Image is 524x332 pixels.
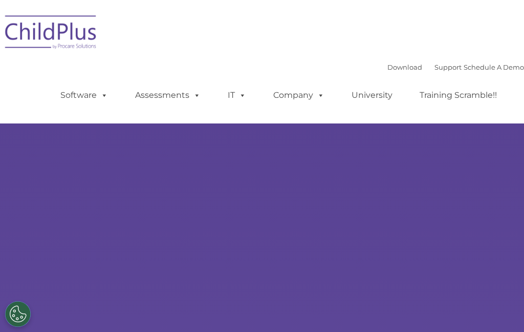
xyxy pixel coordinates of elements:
a: Training Scramble!! [409,85,507,106]
a: Schedule A Demo [464,63,524,71]
a: Download [387,63,422,71]
a: Support [434,63,462,71]
a: University [341,85,403,106]
a: Software [50,85,118,106]
button: Cookies Settings [5,301,31,327]
a: Company [263,85,335,106]
a: Assessments [125,85,211,106]
font: | [387,63,524,71]
a: IT [217,85,256,106]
